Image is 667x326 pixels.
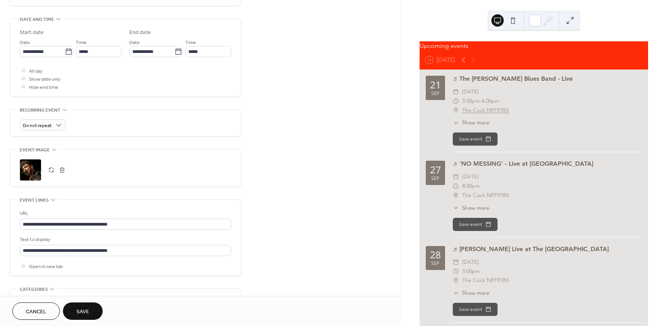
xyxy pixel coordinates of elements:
span: [DATE] [462,87,479,97]
span: All day [29,67,42,75]
div: ​ [453,267,459,276]
div: ​ [453,97,459,106]
div: 27 [430,165,441,175]
div: Upcoming events [420,41,648,51]
div: ♬ The [PERSON_NAME] Blues Band - Live [453,74,642,83]
div: ; [20,159,41,181]
div: ​ [453,289,459,297]
span: [DATE] [462,172,479,182]
button: ​Show more [453,204,489,212]
span: Date [20,39,30,47]
div: URL [20,209,230,217]
button: Save event [453,132,498,146]
span: Date and time [20,15,54,24]
span: Event links [20,196,49,204]
div: ​ [453,106,459,115]
span: [DATE] [462,258,479,267]
span: 8:00pm [462,182,480,191]
span: Save [76,308,89,316]
span: Date [129,39,140,47]
span: Show date only [29,75,61,83]
div: ​ [453,87,459,97]
div: ♬ 'NO MESSING' - Live at [GEOGRAPHIC_DATA] [453,159,642,168]
span: The Cock NR191BX [462,276,509,285]
a: The Cock NR191BX [462,106,509,115]
div: Sep [431,261,440,266]
div: ​ [453,191,459,200]
span: Categories [20,285,48,294]
button: Save event [453,218,498,231]
button: Save [63,302,103,320]
button: Cancel [12,302,60,320]
span: Show more [462,204,489,212]
div: ​ [453,119,459,127]
span: 3:00pm [462,97,480,106]
div: ​ [453,204,459,212]
span: Show more [462,119,489,127]
div: 21 [430,80,441,90]
div: Text to display [20,236,230,244]
button: ​Show more [453,119,489,127]
span: The Cock NR191BX [462,191,509,200]
span: Event image [20,146,50,154]
div: ♬ [PERSON_NAME] Live at The [GEOGRAPHIC_DATA] [453,244,642,254]
div: 28 [430,250,441,260]
div: ​ [453,182,459,191]
span: Show more [462,289,489,297]
span: Cancel [26,308,46,316]
div: Sep [431,91,440,96]
span: Open in new tab [29,263,63,271]
span: 3:00pm [462,267,480,276]
button: ​Show more [453,289,489,297]
div: Start date [20,29,44,37]
span: Time [76,39,86,47]
div: ​ [453,172,459,182]
span: Recurring event [20,106,61,114]
div: Sep [431,176,440,181]
span: Time [185,39,196,47]
div: End date [129,29,151,37]
span: 6:00pm [482,97,499,106]
div: ​ [453,276,459,285]
div: ​ [453,258,459,267]
span: Do not repeat [23,121,52,130]
span: Hide end time [29,83,58,92]
button: Save event [453,303,498,316]
span: - [480,97,482,106]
